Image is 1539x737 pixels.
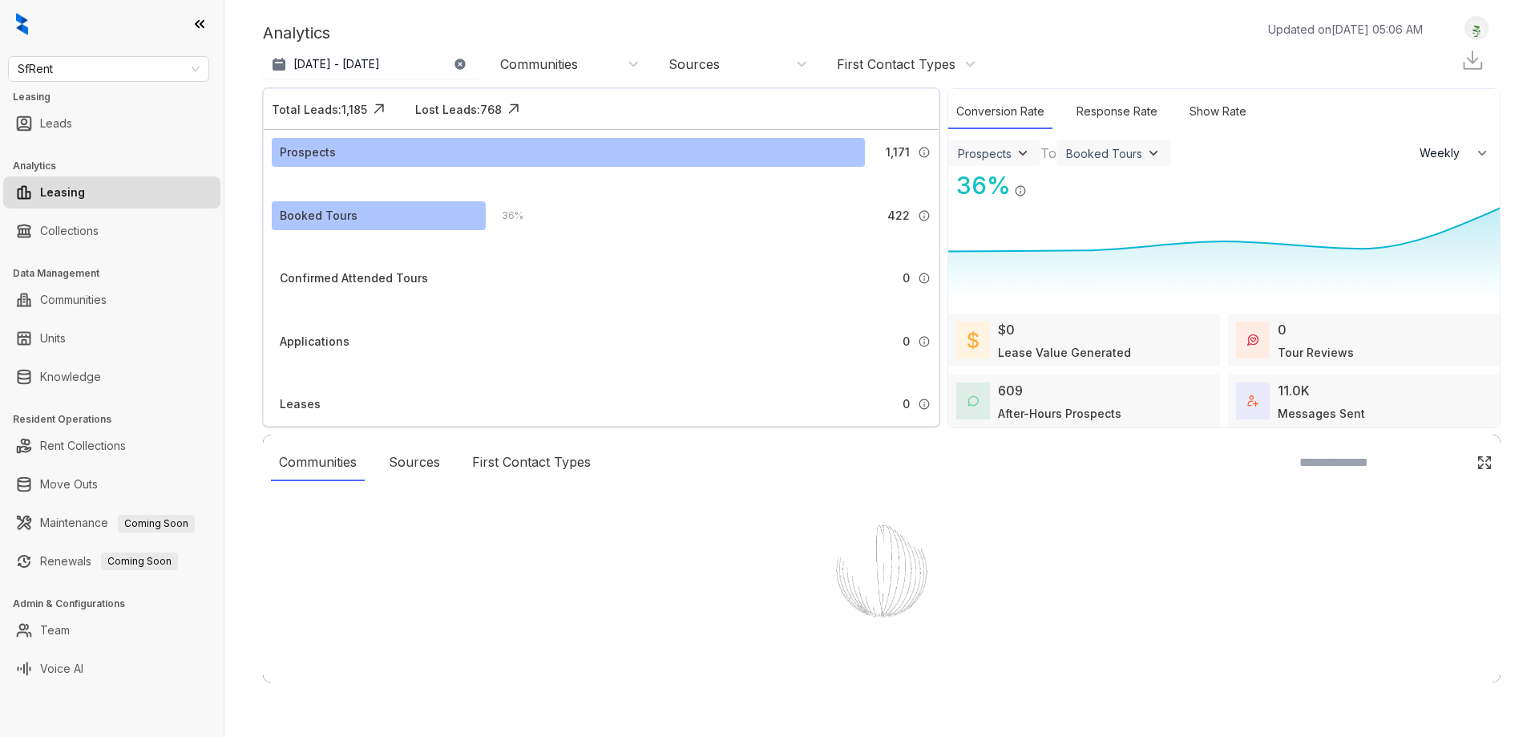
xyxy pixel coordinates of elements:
img: Info [1014,184,1027,197]
div: Communities [500,55,578,73]
span: 0 [903,269,910,287]
p: [DATE] - [DATE] [293,56,380,72]
div: Loading... [854,651,911,667]
img: Info [918,146,931,159]
div: 609 [998,381,1023,400]
a: Knowledge [40,361,101,393]
img: SearchIcon [1443,456,1456,469]
img: Info [918,209,931,222]
a: RenewalsComing Soon [40,545,178,577]
li: Move Outs [3,468,220,500]
div: First Contact Types [837,55,955,73]
a: Communities [40,284,107,316]
li: Knowledge [3,361,220,393]
li: Voice AI [3,653,220,685]
a: Rent Collections [40,430,126,462]
li: Leasing [3,176,220,209]
li: Rent Collections [3,430,220,462]
li: Maintenance [3,507,220,539]
img: UserAvatar [1465,20,1488,37]
div: $0 [998,320,1015,339]
li: Leads [3,107,220,140]
a: Collections [40,215,99,247]
img: Loader [802,491,962,651]
div: Leases [280,395,321,413]
div: Tour Reviews [1278,344,1354,361]
p: Updated on [DATE] 05:06 AM [1268,21,1423,38]
div: First Contact Types [464,444,599,481]
div: 11.0K [1278,381,1310,400]
h3: Data Management [13,266,224,281]
div: Conversion Rate [948,95,1052,129]
a: Leads [40,107,72,140]
img: Click Icon [367,97,391,121]
img: TotalFum [1247,395,1258,407]
h3: Analytics [13,159,224,173]
a: Leasing [40,176,85,209]
div: Sources [381,444,448,481]
div: Response Rate [1068,95,1165,129]
h3: Resident Operations [13,412,224,427]
span: 0 [903,333,910,350]
p: Analytics [263,21,330,45]
img: Info [918,272,931,285]
li: Renewals [3,545,220,577]
img: AfterHoursConversations [967,395,979,407]
div: Show Rate [1182,95,1254,129]
div: Confirmed Attended Tours [280,269,428,287]
div: 36 % [948,168,1011,204]
img: LeaseValue [967,330,979,350]
button: [DATE] - [DATE] [263,50,479,79]
img: ViewFilterArrow [1145,145,1161,161]
span: Weekly [1420,145,1468,161]
span: 1,171 [886,144,910,161]
span: 422 [887,207,910,225]
div: After-Hours Prospects [998,405,1121,422]
div: 0 [1278,320,1287,339]
div: Booked Tours [280,207,357,225]
div: Total Leads: 1,185 [272,101,367,118]
a: Team [40,614,70,646]
img: Download [1460,48,1484,72]
a: Move Outs [40,468,98,500]
div: Sources [669,55,720,73]
h3: Admin & Configurations [13,597,224,611]
span: 0 [903,395,910,413]
li: Units [3,322,220,354]
li: Team [3,614,220,646]
div: Communities [271,444,365,481]
button: Weekly [1410,139,1500,168]
a: Voice AI [40,653,83,685]
li: Collections [3,215,220,247]
img: ViewFilterArrow [1015,145,1031,161]
img: Info [918,398,931,411]
span: Coming Soon [118,515,195,533]
img: Click Icon [1027,170,1051,194]
h3: Leasing [13,90,224,104]
img: logo [16,13,28,35]
img: Info [918,335,931,348]
a: Units [40,322,66,354]
div: Booked Tours [1066,147,1142,160]
div: Prospects [958,147,1012,160]
div: Lost Leads: 768 [415,101,502,118]
div: Prospects [280,144,336,161]
img: Click Icon [502,97,526,121]
span: SfRent [18,57,200,81]
div: Applications [280,333,349,350]
li: Communities [3,284,220,316]
img: Click Icon [1476,455,1493,471]
div: Messages Sent [1278,405,1365,422]
div: To [1040,144,1056,163]
img: TourReviews [1247,334,1258,346]
div: 36 % [486,207,523,225]
span: Coming Soon [101,553,178,570]
div: Lease Value Generated [998,344,1131,361]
